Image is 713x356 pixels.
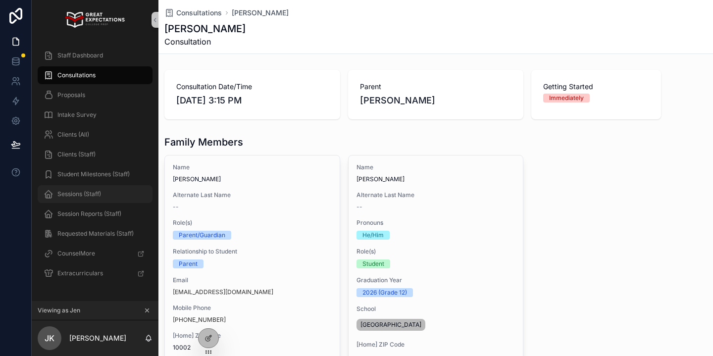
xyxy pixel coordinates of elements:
[57,151,96,158] span: Clients (Staff)
[164,36,246,48] span: Consultation
[356,248,515,255] span: Role(s)
[232,8,289,18] a: [PERSON_NAME]
[356,191,515,199] span: Alternate Last Name
[38,264,153,282] a: Extracurriculars
[38,306,80,314] span: Viewing as Jen
[549,94,584,102] div: Immediately
[362,231,384,240] div: He/Him
[38,47,153,64] a: Staff Dashboard
[57,71,96,79] span: Consultations
[362,288,407,297] div: 2026 (Grade 12)
[173,175,332,183] span: [PERSON_NAME]
[38,86,153,104] a: Proposals
[57,131,89,139] span: Clients (All)
[173,219,332,227] span: Role(s)
[45,332,54,344] span: JK
[38,185,153,203] a: Sessions (Staff)
[176,94,328,107] span: [DATE] 3:15 PM
[173,344,332,352] span: 10002
[356,175,515,183] span: [PERSON_NAME]
[38,205,153,223] a: Session Reports (Staff)
[38,66,153,84] a: Consultations
[176,82,328,92] span: Consultation Date/Time
[164,22,246,36] h1: [PERSON_NAME]
[57,250,95,257] span: CounselMore
[173,163,332,171] span: Name
[543,82,649,92] span: Getting Started
[164,135,243,149] h1: Family Members
[57,51,103,59] span: Staff Dashboard
[38,165,153,183] a: Student Milestones (Staff)
[57,111,97,119] span: Intake Survey
[57,210,121,218] span: Session Reports (Staff)
[32,40,158,295] div: scrollable content
[57,190,101,198] span: Sessions (Staff)
[173,332,332,340] span: [Home] ZIP Code
[57,91,85,99] span: Proposals
[173,203,179,211] span: --
[57,269,103,277] span: Extracurriculars
[360,94,512,107] span: [PERSON_NAME]
[176,8,222,18] span: Consultations
[38,126,153,144] a: Clients (All)
[173,316,226,324] a: [PHONE_NUMBER]
[360,82,512,92] span: Parent
[356,305,515,313] span: School
[38,146,153,163] a: Clients (Staff)
[173,248,332,255] span: Relationship to Student
[179,259,198,268] div: Parent
[38,225,153,243] a: Requested Materials (Staff)
[356,219,515,227] span: Pronouns
[362,259,384,268] div: Student
[356,276,515,284] span: Graduation Year
[69,333,126,343] p: [PERSON_NAME]
[65,12,124,28] img: App logo
[38,106,153,124] a: Intake Survey
[356,203,362,211] span: --
[173,191,332,199] span: Alternate Last Name
[173,288,273,296] a: [EMAIL_ADDRESS][DOMAIN_NAME]
[179,231,225,240] div: Parent/Guardian
[164,8,222,18] a: Consultations
[173,276,332,284] span: Email
[173,304,332,312] span: Mobile Phone
[360,321,421,329] span: [GEOGRAPHIC_DATA]
[57,170,130,178] span: Student Milestones (Staff)
[356,163,515,171] span: Name
[356,341,515,349] span: [Home] ZIP Code
[38,245,153,262] a: CounselMore
[57,230,134,238] span: Requested Materials (Staff)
